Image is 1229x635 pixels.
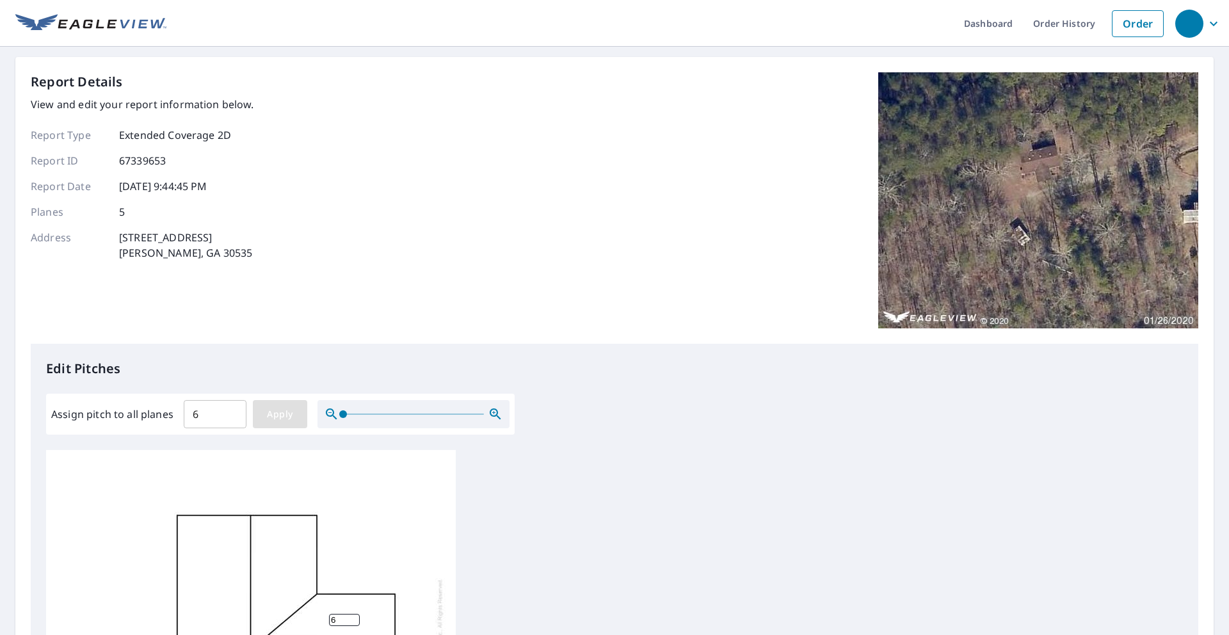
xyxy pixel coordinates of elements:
button: Apply [253,400,307,428]
p: Address [31,230,108,261]
span: Apply [263,406,297,422]
label: Assign pitch to all planes [51,406,173,422]
p: 5 [119,204,125,220]
p: [STREET_ADDRESS] [PERSON_NAME], GA 30535 [119,230,252,261]
img: Top image [878,72,1198,328]
p: 67339653 [119,153,166,168]
p: Report Type [31,127,108,143]
p: Planes [31,204,108,220]
p: Report Details [31,72,123,92]
input: 00.0 [184,396,246,432]
p: Report ID [31,153,108,168]
p: Report Date [31,179,108,194]
p: Edit Pitches [46,359,1183,378]
p: [DATE] 9:44:45 PM [119,179,207,194]
a: Order [1112,10,1164,37]
p: View and edit your report information below. [31,97,254,112]
p: Extended Coverage 2D [119,127,231,143]
img: EV Logo [15,14,166,33]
